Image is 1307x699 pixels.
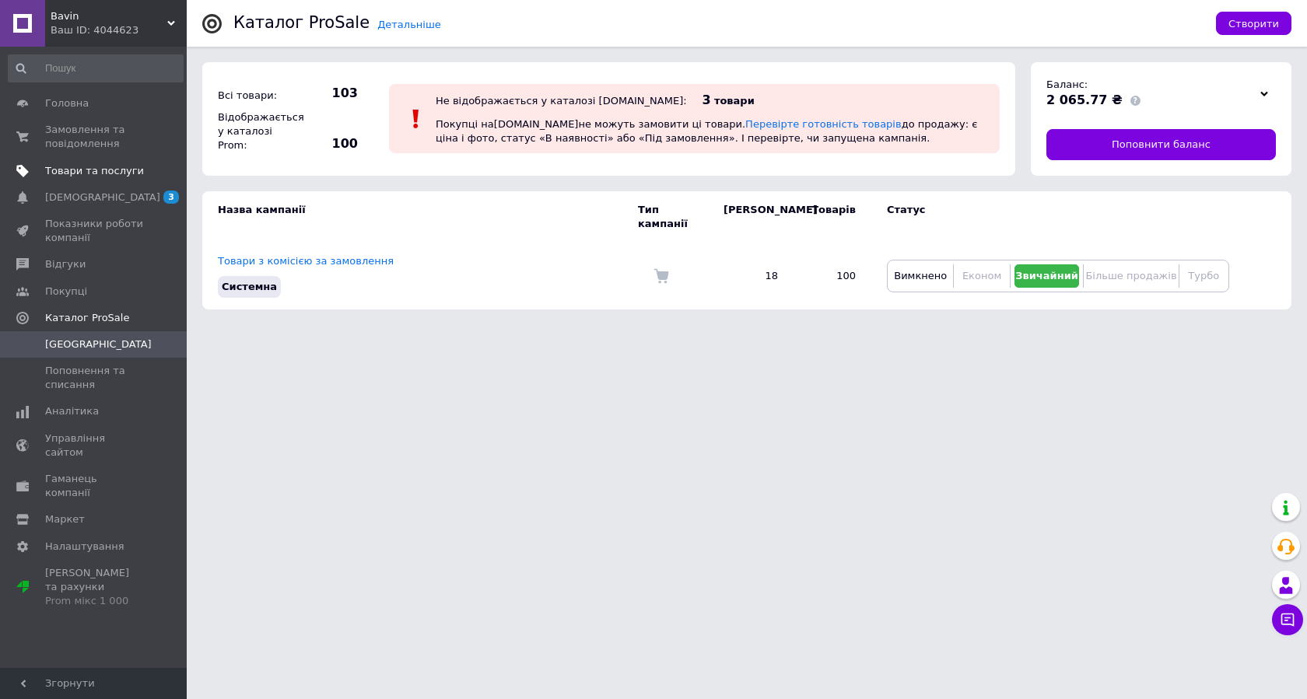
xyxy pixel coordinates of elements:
div: Не відображається у каталозі [DOMAIN_NAME]: [436,95,687,107]
span: Маркет [45,512,85,526]
td: [PERSON_NAME] [708,191,794,243]
span: Поповнити баланс [1112,138,1211,152]
span: Покупці на [DOMAIN_NAME] не можуть замовити ці товари. до продажу: є ціна і фото, статус «В наявн... [436,118,977,144]
span: [PERSON_NAME] та рахунки [45,566,144,609]
div: Prom мікс 1 000 [45,594,144,608]
span: Звичайний [1015,270,1078,281]
td: 100 [794,243,871,309]
span: Bavin [51,9,167,23]
span: 2 065.77 ₴ [1046,93,1123,107]
div: Всі товари: [214,85,300,107]
span: Каталог ProSale [45,311,129,325]
div: Відображається у каталозі Prom: [214,107,300,157]
span: Гаманець компанії [45,472,144,500]
a: Товари з комісією за замовлення [218,255,394,267]
span: 100 [303,135,358,152]
img: :exclamation: [405,107,428,131]
span: Відгуки [45,257,86,271]
img: Комісія за замовлення [653,268,669,284]
span: Головна [45,96,89,110]
td: Статус [871,191,1229,243]
span: Товари та послуги [45,164,144,178]
a: Перевірте готовність товарів [745,118,902,130]
a: Поповнити баланс [1046,129,1276,160]
button: Створити [1216,12,1291,35]
button: Звичайний [1014,264,1080,288]
span: Покупці [45,285,87,299]
div: Ваш ID: 4044623 [51,23,187,37]
span: [DEMOGRAPHIC_DATA] [45,190,160,204]
input: Пошук [8,54,184,82]
span: Економ [962,270,1001,281]
span: Вимкнено [894,270,947,281]
span: Показники роботи компанії [45,217,144,245]
span: Поповнення та списання [45,364,144,392]
span: Аналітика [45,404,99,418]
span: Більше продажів [1085,270,1176,281]
span: Турбо [1188,270,1219,281]
button: Більше продажів [1088,264,1174,288]
span: товари [714,95,755,107]
a: Детальніше [377,19,441,30]
td: 18 [708,243,794,309]
button: Вимкнено [892,264,949,288]
span: Налаштування [45,540,124,554]
span: Управління сайтом [45,432,144,460]
span: Створити [1228,18,1279,30]
span: 3 [703,93,711,107]
span: 103 [303,85,358,102]
span: [GEOGRAPHIC_DATA] [45,337,152,351]
span: Баланс: [1046,79,1088,90]
span: Системна [222,281,277,292]
td: Товарів [794,191,871,243]
div: Каталог ProSale [233,15,370,31]
button: Турбо [1183,264,1225,288]
span: 3 [163,190,179,204]
td: Тип кампанії [638,191,708,243]
td: Назва кампанії [202,191,638,243]
button: Чат з покупцем [1272,604,1303,635]
button: Економ [958,264,1005,288]
span: Замовлення та повідомлення [45,123,144,151]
